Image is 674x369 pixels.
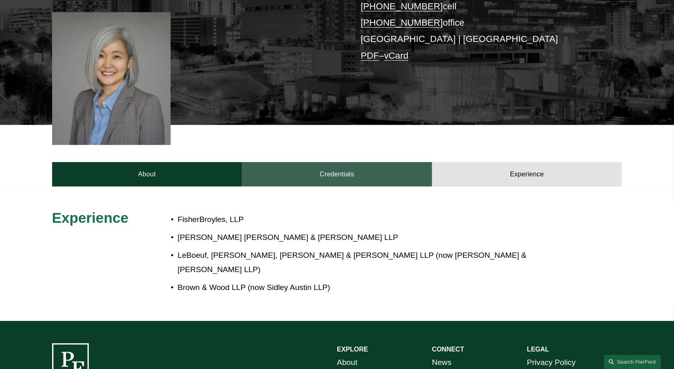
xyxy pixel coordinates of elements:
a: [PHONE_NUMBER] [361,1,443,11]
strong: LEGAL [527,346,549,353]
strong: CONNECT [432,346,464,353]
a: About [52,162,242,187]
p: [PERSON_NAME] [PERSON_NAME] & [PERSON_NAME] LLP [178,231,551,245]
p: LeBoeuf, [PERSON_NAME], [PERSON_NAME] & [PERSON_NAME] LLP (now [PERSON_NAME] & [PERSON_NAME] LLP) [178,248,551,277]
p: Brown & Wood LLP (now Sidley Austin LLP) [178,281,551,295]
p: FisherBroyles, LLP [178,213,551,227]
a: Credentials [242,162,432,187]
a: PDF [361,51,379,61]
strong: EXPLORE [337,346,368,353]
a: vCard [384,51,408,61]
a: [PHONE_NUMBER] [361,18,443,28]
a: Experience [432,162,622,187]
a: Search this site [604,355,661,369]
span: Experience [52,210,129,226]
